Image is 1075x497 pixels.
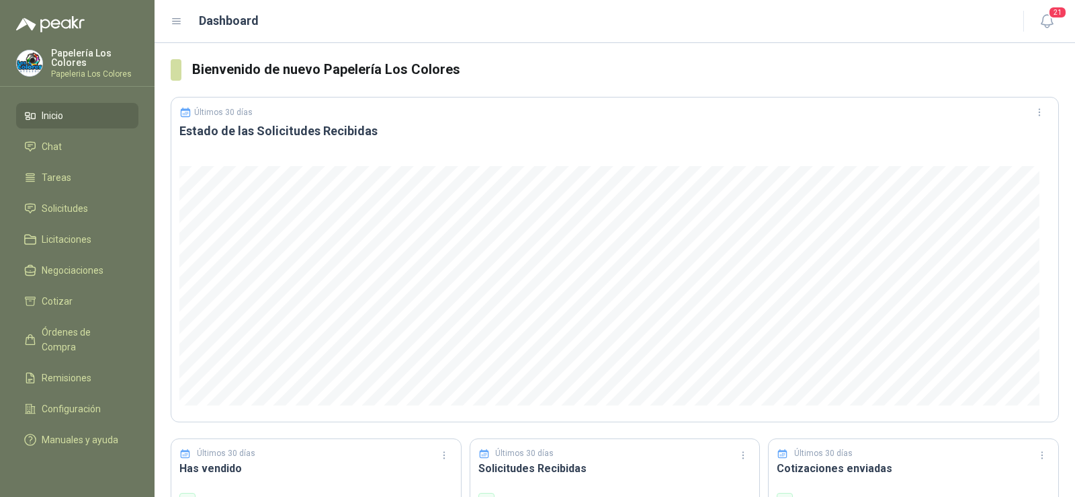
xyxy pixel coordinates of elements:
[16,365,138,391] a: Remisiones
[179,123,1050,139] h3: Estado de las Solicitudes Recibidas
[42,294,73,309] span: Cotizar
[16,103,138,128] a: Inicio
[478,460,752,477] h3: Solicitudes Recibidas
[16,196,138,221] a: Solicitudes
[51,48,138,67] p: Papelería Los Colores
[16,319,138,360] a: Órdenes de Compra
[16,289,138,314] a: Cotizar
[42,201,88,216] span: Solicitudes
[42,371,91,385] span: Remisiones
[16,396,138,422] a: Configuración
[1035,9,1059,34] button: 21
[42,402,101,416] span: Configuración
[16,227,138,252] a: Licitaciones
[42,325,126,354] span: Órdenes de Compra
[16,165,138,190] a: Tareas
[42,170,71,185] span: Tareas
[16,258,138,283] a: Negociaciones
[42,432,118,447] span: Manuales y ayuda
[179,460,453,477] h3: Has vendido
[199,11,259,30] h1: Dashboard
[495,447,554,460] p: Últimos 30 días
[42,263,103,278] span: Negociaciones
[192,59,1059,80] h3: Bienvenido de nuevo Papelería Los Colores
[777,460,1050,477] h3: Cotizaciones enviadas
[16,16,85,32] img: Logo peakr
[42,232,91,247] span: Licitaciones
[16,134,138,159] a: Chat
[51,70,138,78] p: Papeleria Los Colores
[194,108,253,117] p: Últimos 30 días
[794,447,853,460] p: Últimos 30 días
[17,50,42,76] img: Company Logo
[197,447,255,460] p: Últimos 30 días
[1048,6,1067,19] span: 21
[42,108,63,123] span: Inicio
[42,139,62,154] span: Chat
[16,427,138,453] a: Manuales y ayuda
